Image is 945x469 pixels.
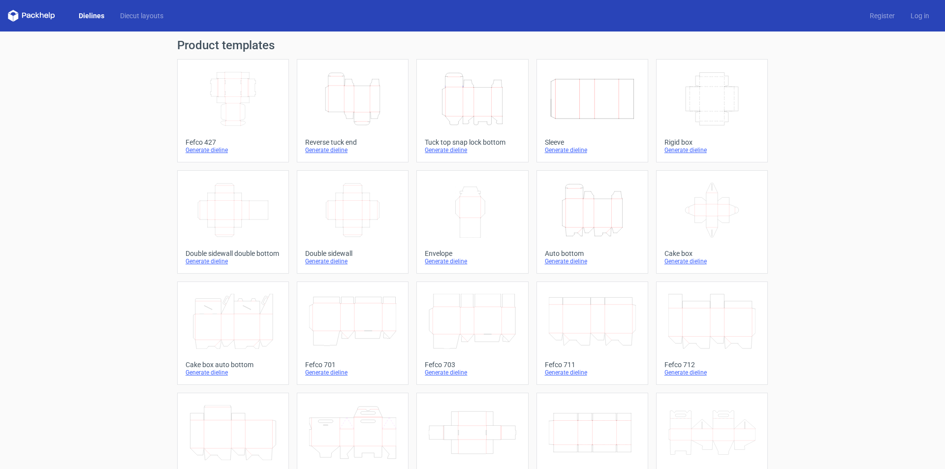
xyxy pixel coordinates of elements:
div: Generate dieline [545,257,640,265]
div: Rigid box [664,138,759,146]
div: Cake box auto bottom [186,361,281,369]
a: Reverse tuck endGenerate dieline [297,59,409,162]
div: Fefco 703 [425,361,520,369]
a: Double sidewall double bottomGenerate dieline [177,170,289,274]
a: Register [862,11,903,21]
div: Generate dieline [425,369,520,376]
a: Auto bottomGenerate dieline [536,170,648,274]
div: Generate dieline [186,369,281,376]
div: Generate dieline [186,257,281,265]
a: Rigid boxGenerate dieline [656,59,768,162]
div: Tuck top snap lock bottom [425,138,520,146]
a: Fefco 711Generate dieline [536,281,648,385]
div: Reverse tuck end [305,138,400,146]
h1: Product templates [177,39,768,51]
div: Generate dieline [664,369,759,376]
a: Cake box auto bottomGenerate dieline [177,281,289,385]
div: Generate dieline [545,369,640,376]
a: Fefco 427Generate dieline [177,59,289,162]
div: Fefco 712 [664,361,759,369]
div: Auto bottom [545,250,640,257]
div: Generate dieline [305,369,400,376]
div: Fefco 427 [186,138,281,146]
a: Fefco 703Generate dieline [416,281,528,385]
div: Envelope [425,250,520,257]
div: Generate dieline [545,146,640,154]
div: Generate dieline [186,146,281,154]
div: Generate dieline [305,146,400,154]
a: SleeveGenerate dieline [536,59,648,162]
a: Cake boxGenerate dieline [656,170,768,274]
a: Double sidewallGenerate dieline [297,170,409,274]
div: Cake box [664,250,759,257]
div: Fefco 711 [545,361,640,369]
div: Generate dieline [664,257,759,265]
div: Generate dieline [425,146,520,154]
div: Sleeve [545,138,640,146]
a: Fefco 701Generate dieline [297,281,409,385]
div: Generate dieline [664,146,759,154]
a: Diecut layouts [112,11,171,21]
div: Fefco 701 [305,361,400,369]
a: Log in [903,11,937,21]
a: Fefco 712Generate dieline [656,281,768,385]
a: Dielines [71,11,112,21]
div: Double sidewall [305,250,400,257]
a: EnvelopeGenerate dieline [416,170,528,274]
div: Double sidewall double bottom [186,250,281,257]
div: Generate dieline [305,257,400,265]
div: Generate dieline [425,257,520,265]
a: Tuck top snap lock bottomGenerate dieline [416,59,528,162]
